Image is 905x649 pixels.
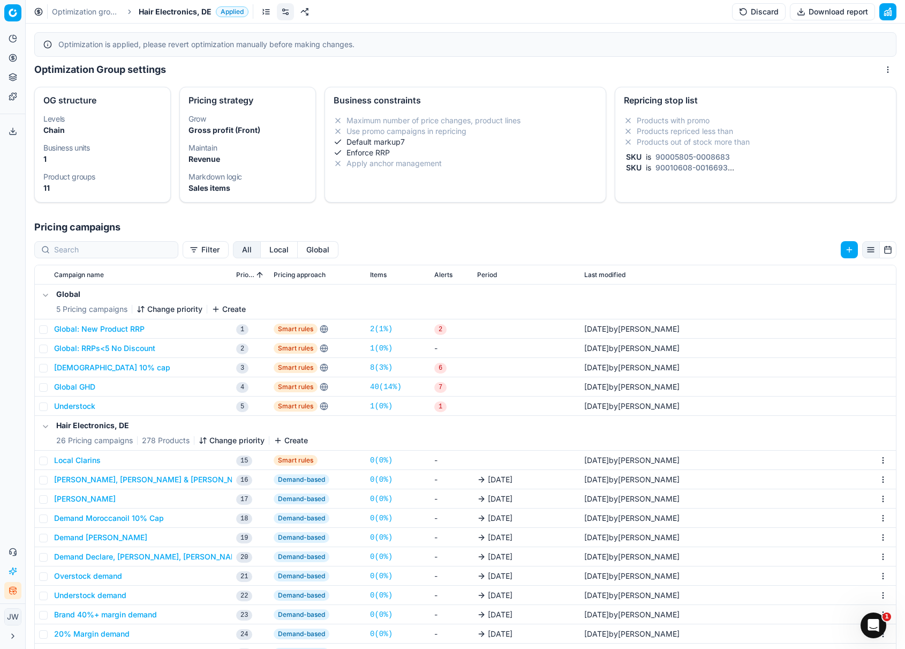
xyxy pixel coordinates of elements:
[370,532,393,543] a: 0(0%)
[43,125,65,135] strong: Chain
[54,455,101,466] button: Local Clarins
[370,362,393,373] a: 8(3%)
[274,513,329,524] span: Demand-based
[370,271,387,279] span: Items
[584,382,609,391] span: [DATE]
[430,470,473,489] td: -
[54,362,170,373] button: [DEMOGRAPHIC_DATA] 10% cap
[334,147,597,158] li: Enforce RRP
[236,591,252,601] span: 22
[54,532,147,543] button: Demand [PERSON_NAME]
[584,552,609,561] span: [DATE]
[430,489,473,509] td: -
[236,324,248,335] span: 1
[370,609,393,620] a: 0(0%)
[34,62,166,77] h1: Optimization Group settings
[584,271,625,279] span: Last modified
[430,339,473,358] td: -
[139,6,248,17] span: Hair Electronics, DEApplied
[584,629,680,639] div: by [PERSON_NAME]
[861,613,886,638] iframe: Intercom live chat
[477,271,497,279] span: Period
[370,474,393,485] a: 0(0%)
[370,551,393,562] a: 0(0%)
[584,571,680,581] div: by [PERSON_NAME]
[430,547,473,566] td: -
[370,629,393,639] a: 0(0%)
[334,137,597,147] li: Default markup 7
[790,3,875,20] button: Download report
[584,362,680,373] div: by [PERSON_NAME]
[488,551,512,562] span: [DATE]
[56,304,127,315] span: 5 Pricing campaigns
[56,289,246,300] h5: Global
[188,96,307,105] div: Pricing strategy
[584,610,609,619] span: [DATE]
[370,494,393,504] a: 0(0%)
[584,475,609,484] span: [DATE]
[584,494,609,503] span: [DATE]
[584,456,609,465] span: [DATE]
[430,528,473,547] td: -
[584,324,680,334] div: by [PERSON_NAME]
[624,126,887,137] li: Products repriced less than
[5,609,21,625] span: JW
[274,571,329,581] span: Demand-based
[584,344,609,353] span: [DATE]
[274,551,329,562] span: Demand-based
[488,571,512,581] span: [DATE]
[644,152,653,161] span: is
[274,382,318,392] span: Smart rules
[624,96,887,105] div: Repricing stop list
[54,401,95,412] button: Understock
[43,173,162,181] dt: Product groups
[334,96,597,105] div: Business constraints
[54,551,245,562] button: Demand Declare, [PERSON_NAME], [PERSON_NAME]
[584,591,609,600] span: [DATE]
[139,6,212,17] span: Hair Electronics, DE
[370,401,393,412] a: 1(0%)
[584,324,609,333] span: [DATE]
[488,629,512,639] span: [DATE]
[624,115,887,126] li: Products with promo
[370,513,393,524] a: 0(0%)
[54,494,116,504] button: [PERSON_NAME]
[624,152,644,161] span: SKU
[274,455,318,466] span: Smart rules
[488,609,512,620] span: [DATE]
[236,610,252,621] span: 23
[488,474,512,485] span: [DATE]
[434,363,447,374] span: 6
[430,566,473,586] td: -
[188,115,307,123] dt: Grow
[624,137,887,147] li: Products out of stock more than
[584,533,609,542] span: [DATE]
[142,435,190,446] span: 278 Products
[54,244,171,255] input: Search
[183,241,229,258] button: Filter
[236,271,254,279] span: Priority
[188,173,307,181] dt: Markdown logic
[274,362,318,373] span: Smart rules
[653,163,730,172] span: 90010608-0016693
[236,344,248,354] span: 2
[584,629,609,638] span: [DATE]
[883,613,891,621] span: 1
[584,571,609,580] span: [DATE]
[274,271,326,279] span: Pricing approach
[370,382,402,392] a: 40(14%)
[236,401,248,412] span: 5
[584,494,680,504] div: by [PERSON_NAME]
[274,401,318,412] span: Smart rules
[434,271,452,279] span: Alerts
[274,474,329,485] span: Demand-based
[236,382,248,393] span: 4
[584,401,680,412] div: by [PERSON_NAME]
[488,590,512,601] span: [DATE]
[137,304,202,315] button: Change priority
[653,152,732,161] span: 90005805-0008683
[54,590,126,601] button: Understock demand
[584,474,680,485] div: by [PERSON_NAME]
[56,420,308,431] h5: Hair Electronics, DE
[188,154,220,163] strong: Revenue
